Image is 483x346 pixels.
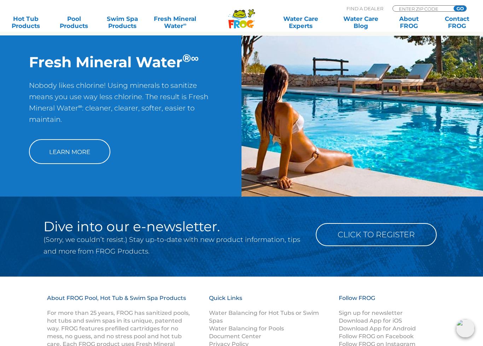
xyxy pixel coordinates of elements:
[43,234,305,257] p: (Sorry, we couldn’t resist.) Stay up-to-date with new product information, tips and more from FRO...
[339,325,416,332] a: Download App for Android
[209,310,319,324] a: Water Balancing for Hot Tubs or Swim Spas
[456,319,475,338] img: openIcon
[339,317,402,324] a: Download App for iOS
[78,103,82,109] sup: ∞
[183,22,186,27] sup: ∞
[29,80,213,132] p: Nobody likes chlorine! Using minerals to sanitize means you use way less chlorine. The result is ...
[209,294,330,309] h3: Quick Links
[339,294,427,309] h3: Follow FROG
[438,15,476,29] a: ContactFROG
[270,15,331,29] a: Water CareExperts
[454,6,466,11] input: GO
[316,223,437,246] a: Click to Register
[29,53,213,71] h2: Fresh Mineral Water
[29,139,110,164] a: Learn More
[241,35,483,197] img: img-truth-about-salt-fpo
[191,51,199,65] sup: ∞
[209,325,284,332] a: Water Balancing for Pools
[7,15,45,29] a: Hot TubProducts
[209,333,261,340] a: Document Center
[347,5,383,12] p: Find A Dealer
[339,310,403,316] a: Sign up for newsletter
[182,51,191,65] sup: ®
[339,333,414,340] a: Follow FROG on Facebook
[390,15,428,29] a: AboutFROG
[55,15,93,29] a: PoolProducts
[152,15,199,29] a: Fresh MineralWater∞
[398,6,446,12] input: Zip Code Form
[104,15,141,29] a: Swim SpaProducts
[342,15,379,29] a: Water CareBlog
[47,294,191,309] h3: About FROG Pool, Hot Tub & Swim Spa Products
[43,220,305,234] h2: Dive into our e-newsletter.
